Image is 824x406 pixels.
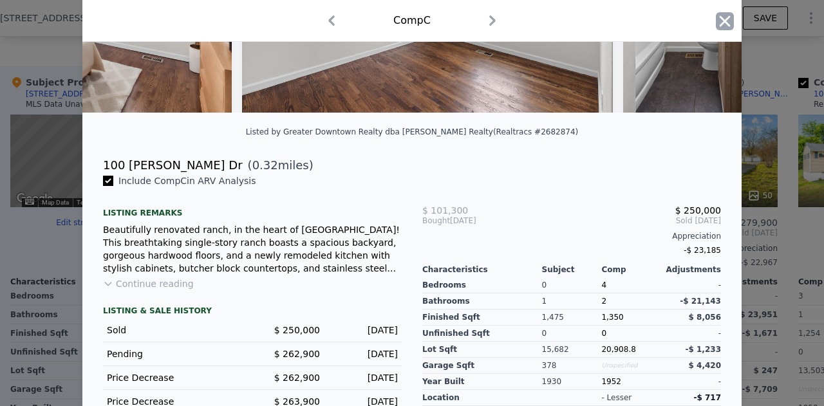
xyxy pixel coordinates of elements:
span: -$ 717 [693,393,721,402]
div: Garage Sqft [422,358,542,374]
div: Pending [107,347,242,360]
div: 1 [542,293,602,309]
div: Listed by Greater Downtown Realty dba [PERSON_NAME] Realty (Realtracs #2682874) [246,127,579,136]
div: [DATE] [330,347,398,360]
div: Comp [601,264,661,275]
div: 0 [542,277,602,293]
span: ( miles) [243,156,314,174]
div: LISTING & SALE HISTORY [103,306,402,318]
div: Lot Sqft [422,342,542,358]
div: Year Built [422,374,542,390]
span: Bought [422,216,450,226]
span: $ 8,056 [689,313,721,322]
span: -$ 23,185 [684,246,721,255]
div: - [661,374,721,390]
div: - [661,277,721,293]
span: 1,350 [601,313,623,322]
span: Sold [DATE] [522,216,721,226]
span: Include Comp C in ARV Analysis [113,176,261,186]
div: location [422,390,542,406]
div: Bathrooms [422,293,542,309]
div: [DATE] [330,324,398,337]
div: Price Decrease [107,371,242,384]
div: 378 [542,358,602,374]
div: Adjustments [661,264,721,275]
span: $ 101,300 [422,205,468,216]
div: 1930 [542,374,602,390]
span: $ 4,420 [689,361,721,370]
div: Finished Sqft [422,309,542,326]
button: Continue reading [103,277,194,290]
div: [DATE] [422,216,522,226]
div: Unfinished Sqft [422,326,542,342]
div: Appreciation [422,231,721,241]
span: 4 [601,281,606,290]
span: $ 250,000 [274,325,320,335]
div: Sold [107,324,242,337]
div: 0 [542,326,602,342]
div: 15,682 [542,342,602,358]
div: Bedrooms [422,277,542,293]
div: [DATE] [330,371,398,384]
div: 2 [601,293,661,309]
div: 1952 [601,374,661,390]
div: 100 [PERSON_NAME] Dr [103,156,243,174]
span: -$ 1,233 [686,345,721,354]
div: 1,475 [542,309,602,326]
div: Beautifully renovated ranch, in the heart of [GEOGRAPHIC_DATA]! This breathtaking single-story ra... [103,223,402,275]
span: 0 [601,329,606,338]
div: Unspecified [601,358,661,374]
span: $ 262,900 [274,349,320,359]
div: - [661,326,721,342]
span: $ 262,900 [274,373,320,383]
div: Comp C [393,13,431,28]
span: $ 250,000 [675,205,721,216]
div: - lesser [601,392,632,403]
span: 20,908.8 [601,345,635,354]
span: -$ 21,143 [680,297,721,306]
div: Listing remarks [103,198,402,218]
div: Characteristics [422,264,542,275]
span: 0.32 [252,158,278,172]
div: Subject [542,264,602,275]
